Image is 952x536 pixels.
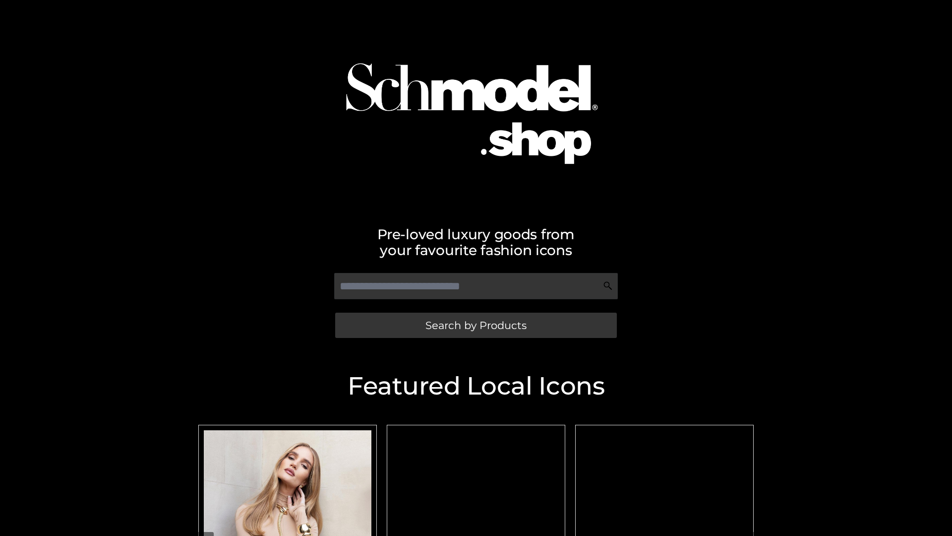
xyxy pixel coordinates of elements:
span: Search by Products [425,320,527,331]
h2: Pre-loved luxury goods from your favourite fashion icons [193,226,759,258]
h2: Featured Local Icons​ [193,374,759,399]
img: Search Icon [603,281,613,291]
a: Search by Products [335,313,617,338]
